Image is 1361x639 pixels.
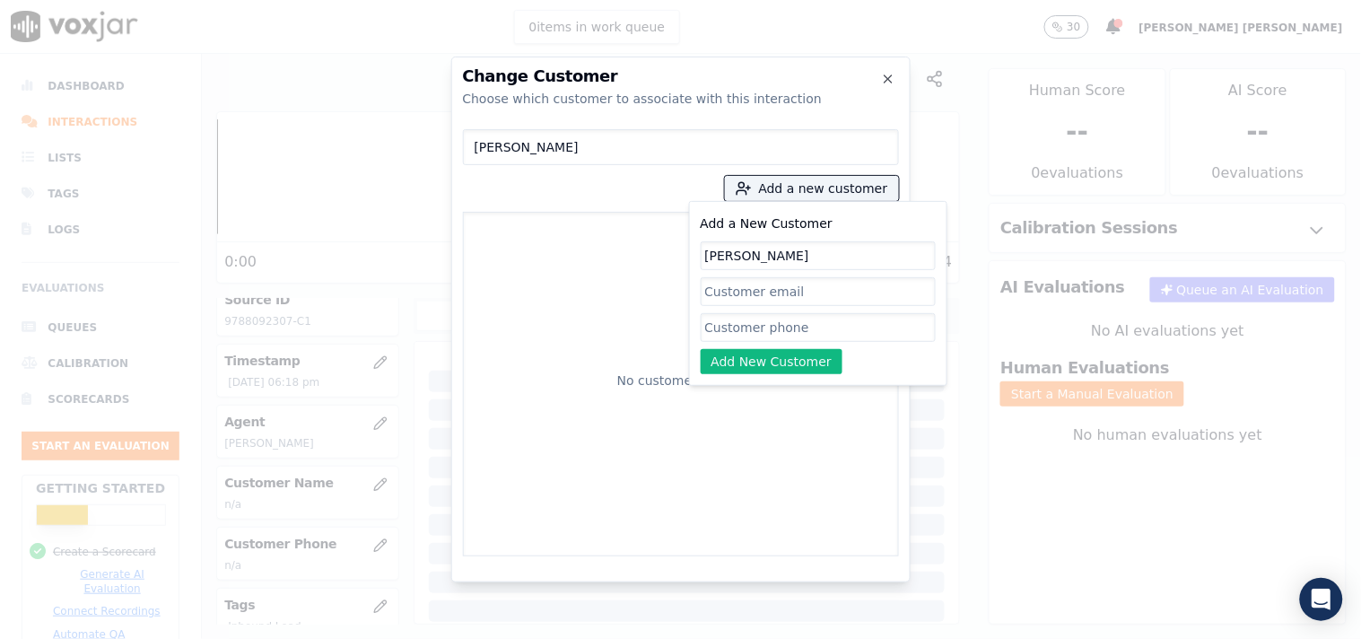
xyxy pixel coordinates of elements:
[701,277,936,306] input: Customer email
[701,216,833,231] label: Add a New Customer
[617,372,744,390] p: No customers found
[701,313,936,342] input: Customer phone
[701,241,936,270] input: Customer name
[1300,578,1343,621] div: Open Intercom Messenger
[725,176,899,201] button: Add a new customer
[463,90,899,108] div: Choose which customer to associate with this interaction
[463,68,899,84] h2: Change Customer
[463,129,899,165] input: Search Customers
[701,349,843,374] button: Add New Customer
